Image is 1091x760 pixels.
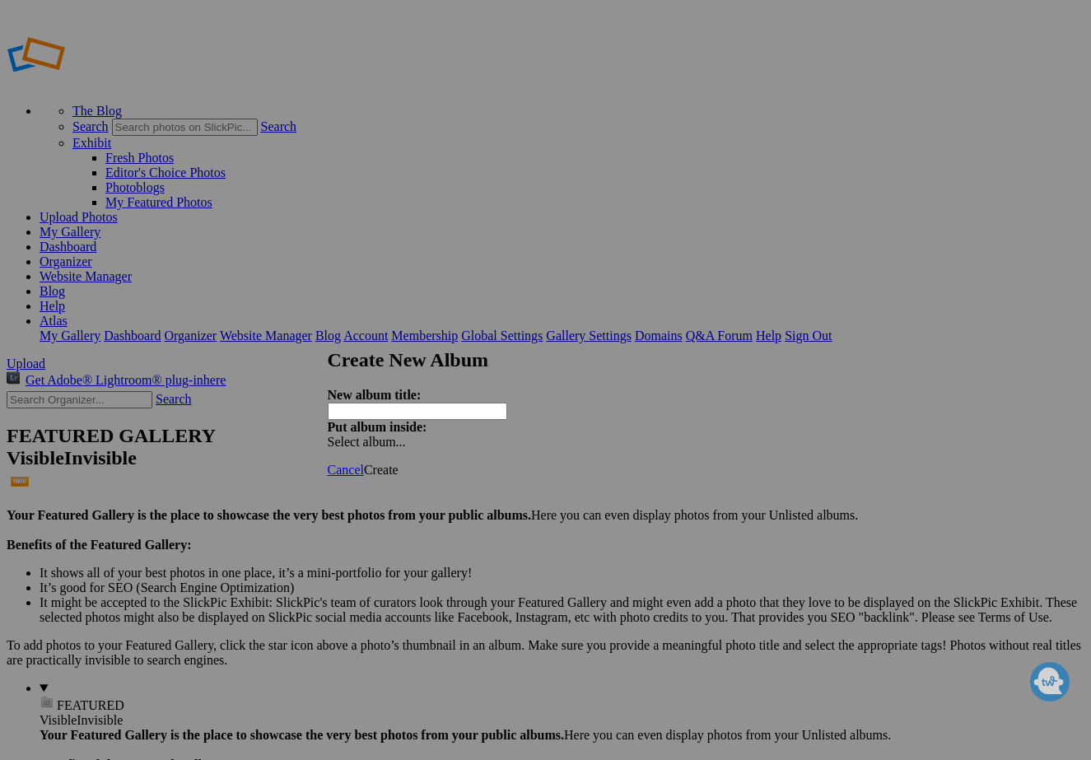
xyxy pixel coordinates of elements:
span: Select album... [328,435,406,449]
a: Cancel [328,463,364,477]
h2: Create New Album [328,349,764,371]
strong: Put album inside: [328,420,427,434]
span: Create [364,463,399,477]
strong: New album title: [328,388,422,402]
